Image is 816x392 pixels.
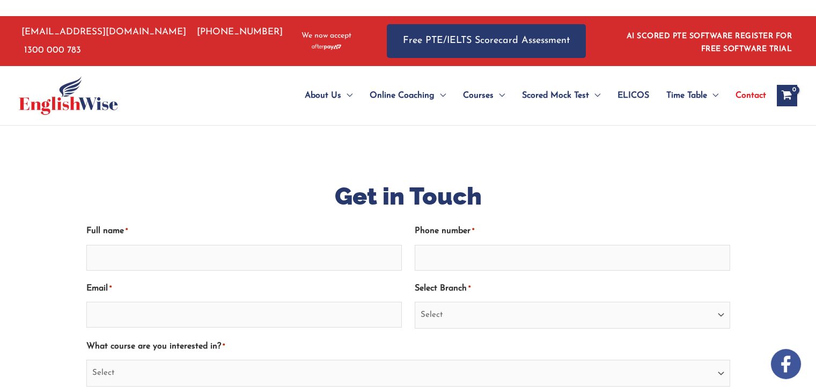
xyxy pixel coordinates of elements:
[302,31,351,41] span: We now accept
[415,280,471,297] label: Select Branch
[415,222,474,240] label: Phone number
[771,349,801,379] img: white-facebook.png
[370,77,435,114] span: Online Coaching
[666,77,707,114] span: Time Table
[279,77,766,114] nav: Site Navigation: Main Menu
[86,179,730,213] h1: Get in Touch
[620,24,797,59] aside: Header Widget 1
[86,338,225,355] label: What course are you interested in?
[197,27,283,37] a: [PHONE_NUMBER]
[305,77,341,114] span: About Us
[463,77,494,114] span: Courses
[24,46,81,55] a: 1300 000 783
[19,27,186,37] a: [EMAIL_ADDRESS][DOMAIN_NAME]
[296,77,361,114] a: About UsMenu Toggle
[435,77,446,114] span: Menu Toggle
[86,222,128,240] label: Full name
[522,77,589,114] span: Scored Mock Test
[609,77,658,114] a: ELICOS
[727,77,766,114] a: Contact
[777,85,797,106] a: View Shopping Cart, empty
[627,32,792,53] a: AI SCORED PTE SOFTWARE REGISTER FOR FREE SOFTWARE TRIAL
[658,77,727,114] a: Time TableMenu Toggle
[387,24,586,58] a: Free PTE/IELTS Scorecard Assessment
[361,77,454,114] a: Online CoachingMenu Toggle
[513,77,609,114] a: Scored Mock TestMenu Toggle
[341,77,352,114] span: Menu Toggle
[589,77,600,114] span: Menu Toggle
[312,44,341,50] img: Afterpay-Logo
[736,77,766,114] span: Contact
[494,77,505,114] span: Menu Toggle
[86,280,112,297] label: Email
[617,77,649,114] span: ELICOS
[707,77,718,114] span: Menu Toggle
[454,77,513,114] a: CoursesMenu Toggle
[19,76,118,115] img: cropped-ew-logo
